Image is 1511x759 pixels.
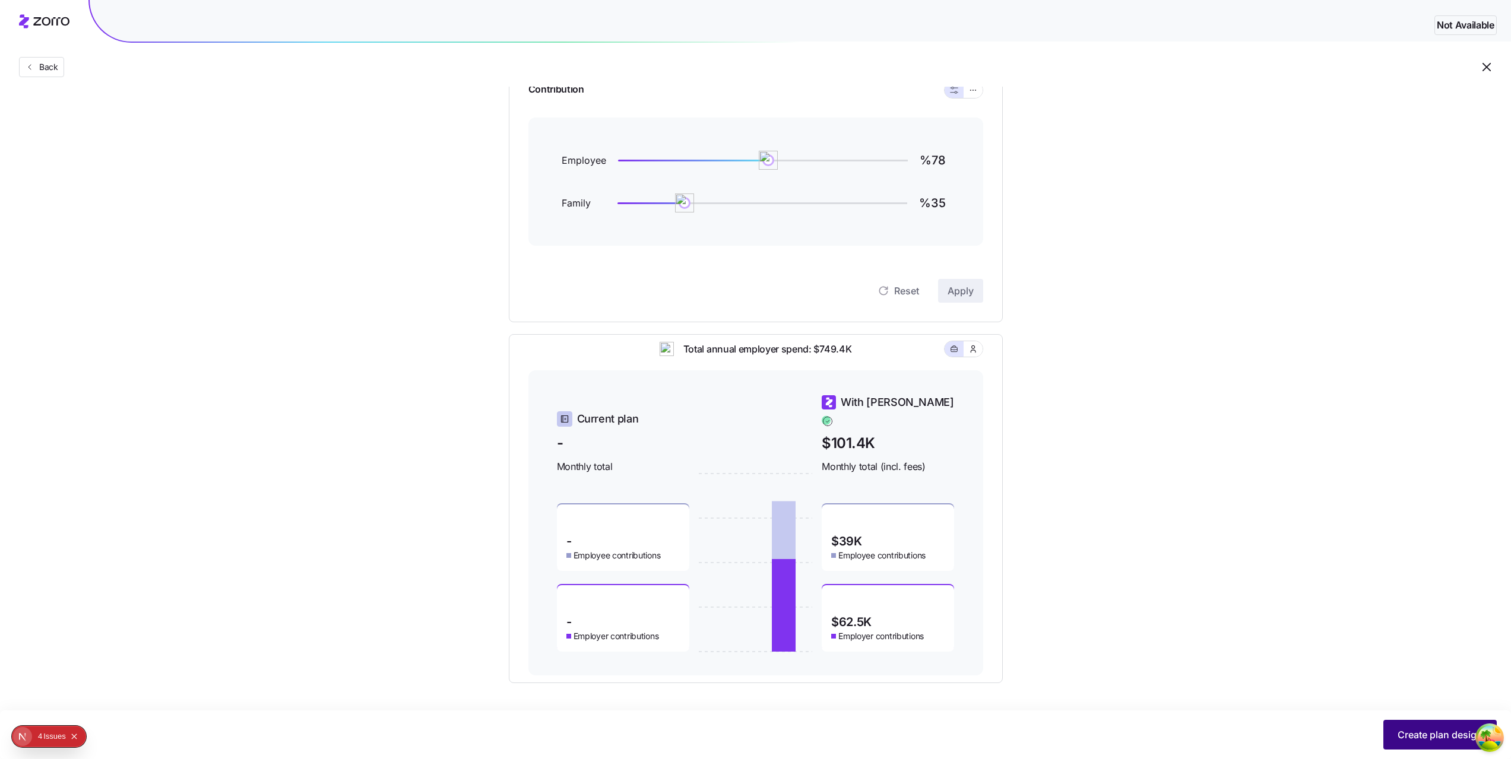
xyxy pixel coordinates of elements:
[841,394,954,411] span: With [PERSON_NAME]
[759,151,778,170] img: ai-icon.png
[1398,728,1483,742] span: Create plan design
[660,342,674,356] img: ai-icon.png
[1383,720,1497,750] button: Create plan design
[938,279,983,303] button: Apply
[674,342,851,357] span: Total annual employer spend: $749.4K
[562,196,606,211] span: Family
[894,284,919,298] span: Reset
[566,535,572,547] span: -
[1437,18,1494,33] span: Not Available
[577,411,639,427] span: Current plan
[838,550,926,561] span: Employee contributions
[822,432,954,454] span: $101.4K
[675,193,694,212] img: ai-icon.png
[838,630,924,642] span: Employer contributions
[822,459,954,474] span: Monthly total (incl. fees)
[574,630,659,642] span: Employer contributions
[831,535,861,547] span: $39K
[574,550,661,561] span: Employee contributions
[557,432,689,454] span: -
[1478,726,1502,750] button: Open Tanstack query devtools
[562,153,606,168] span: Employee
[831,616,872,628] span: $62.5K
[948,284,974,298] span: Apply
[868,279,929,303] button: Reset
[557,459,689,474] span: Monthly total
[34,61,58,73] span: Back
[528,82,584,99] span: Contribution
[566,616,572,628] span: -
[19,57,64,77] button: Back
